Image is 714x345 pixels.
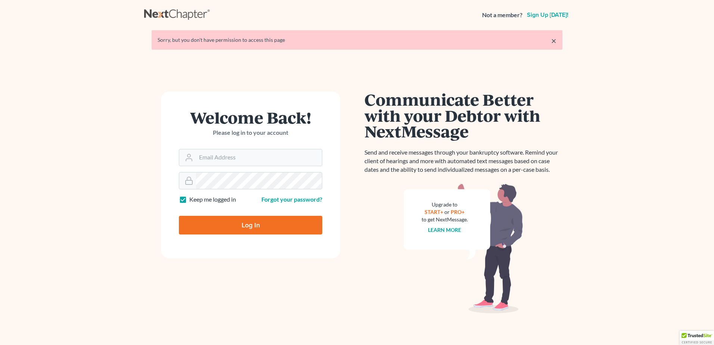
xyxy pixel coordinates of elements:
[179,128,322,137] p: Please log in to your account
[422,216,468,223] div: to get NextMessage.
[680,331,714,345] div: TrustedSite Certified
[425,209,444,215] a: START+
[551,36,556,45] a: ×
[482,11,522,19] strong: Not a member?
[364,91,562,139] h1: Communicate Better with your Debtor with NextMessage
[364,148,562,174] p: Send and receive messages through your bankruptcy software. Remind your client of hearings and mo...
[445,209,450,215] span: or
[179,216,322,234] input: Log In
[525,12,570,18] a: Sign up [DATE]!
[404,183,523,314] img: nextmessage_bg-59042aed3d76b12b5cd301f8e5b87938c9018125f34e5fa2b7a6b67550977c72.svg
[451,209,465,215] a: PRO+
[261,196,322,203] a: Forgot your password?
[189,195,236,204] label: Keep me logged in
[158,36,556,44] div: Sorry, but you don't have permission to access this page
[196,149,322,166] input: Email Address
[428,227,462,233] a: Learn more
[422,201,468,208] div: Upgrade to
[179,109,322,125] h1: Welcome Back!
